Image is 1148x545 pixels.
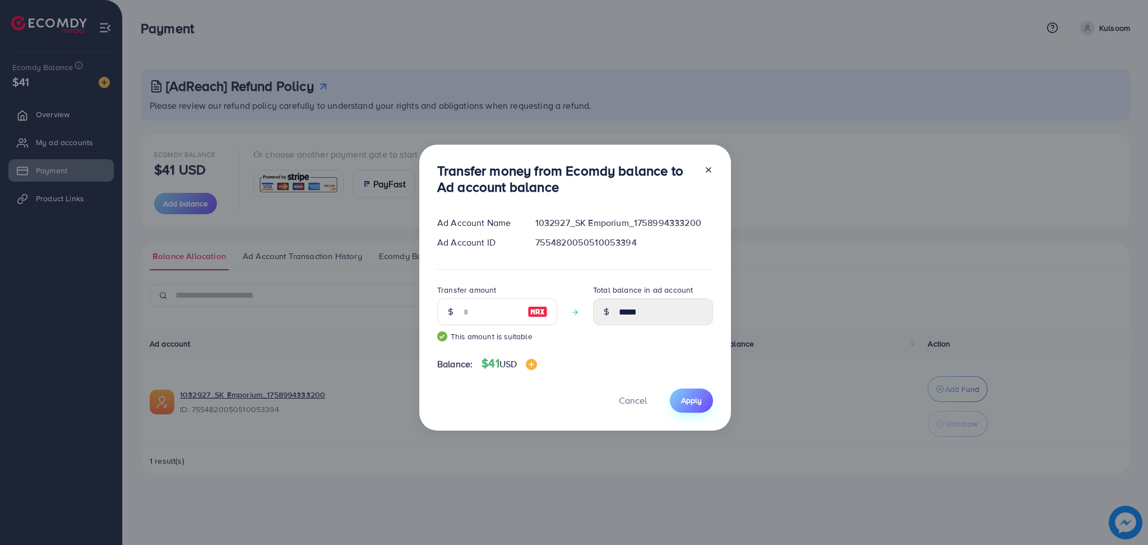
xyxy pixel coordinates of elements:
h3: Transfer money from Ecomdy balance to Ad account balance [437,163,695,195]
div: 1032927_SK Emporium_1758994333200 [526,216,722,229]
button: Apply [670,389,713,413]
div: 7554820050510053394 [526,236,722,249]
button: Cancel [605,389,661,413]
span: Cancel [619,394,647,407]
span: Apply [681,395,702,406]
span: USD [499,358,517,370]
img: image [526,359,537,370]
label: Transfer amount [437,284,496,295]
div: Ad Account Name [428,216,526,229]
h4: $41 [482,357,537,371]
span: Balance: [437,358,473,371]
div: Ad Account ID [428,236,526,249]
img: image [527,305,548,318]
small: This amount is suitable [437,331,557,342]
img: guide [437,331,447,341]
label: Total balance in ad account [593,284,693,295]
